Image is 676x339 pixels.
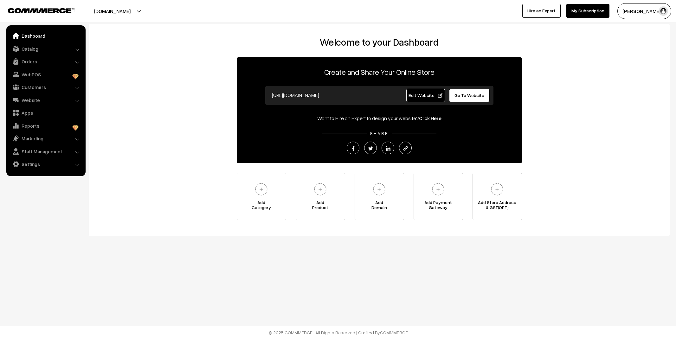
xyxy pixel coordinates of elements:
a: Click Here [419,115,441,121]
img: plus.svg [253,181,270,198]
span: Add Payment Gateway [414,200,463,213]
a: Catalog [8,43,83,54]
a: Go To Website [449,89,490,102]
button: [DOMAIN_NAME] [72,3,153,19]
a: AddProduct [296,173,345,220]
span: Add Product [296,200,345,213]
a: Staff Management [8,146,83,157]
a: My Subscription [566,4,609,18]
a: AddDomain [355,173,404,220]
span: Add Category [237,200,286,213]
span: Go To Website [454,93,484,98]
a: Marketing [8,133,83,144]
a: Reports [8,120,83,131]
a: Apps [8,107,83,118]
span: SHARE [367,131,392,136]
a: Settings [8,158,83,170]
span: Edit Website [409,93,442,98]
a: COMMMERCE [380,330,408,335]
a: WebPOS [8,69,83,80]
span: Add Store Address & GST(OPT) [473,200,522,213]
img: plus.svg [488,181,506,198]
a: Hire an Expert [522,4,561,18]
img: COMMMERCE [8,8,74,13]
span: Add Domain [355,200,404,213]
img: plus.svg [429,181,447,198]
a: Customers [8,81,83,93]
a: COMMMERCE [8,6,63,14]
a: Add Store Address& GST(OPT) [473,173,522,220]
button: [PERSON_NAME] [617,3,671,19]
img: plus.svg [312,181,329,198]
a: Edit Website [406,89,445,102]
p: Create and Share Your Online Store [237,66,522,78]
div: Want to Hire an Expert to design your website? [237,114,522,122]
a: Dashboard [8,30,83,42]
img: user [659,6,668,16]
a: AddCategory [237,173,286,220]
a: Add PaymentGateway [414,173,463,220]
a: Website [8,94,83,106]
h2: Welcome to your Dashboard [95,36,663,48]
a: Orders [8,56,83,67]
img: plus.svg [370,181,388,198]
